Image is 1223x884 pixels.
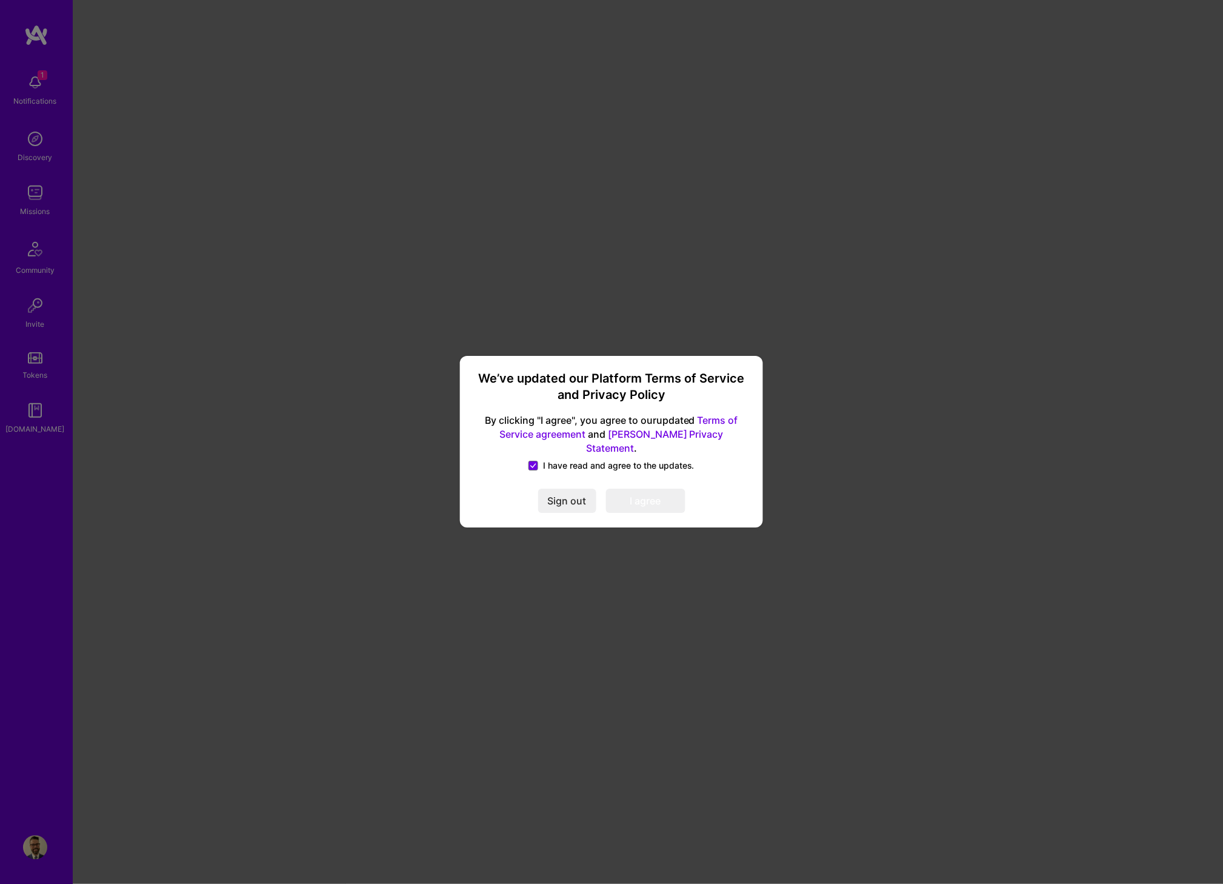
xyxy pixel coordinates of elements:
[586,428,724,454] a: [PERSON_NAME] Privacy Statement
[499,414,738,440] a: Terms of Service agreement
[475,414,748,455] span: By clicking "I agree", you agree to our updated and .
[475,370,748,404] h3: We’ve updated our Platform Terms of Service and Privacy Policy
[543,460,695,472] span: I have read and agree to the updates.
[538,489,596,514] button: Sign out
[606,489,685,514] button: I agree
